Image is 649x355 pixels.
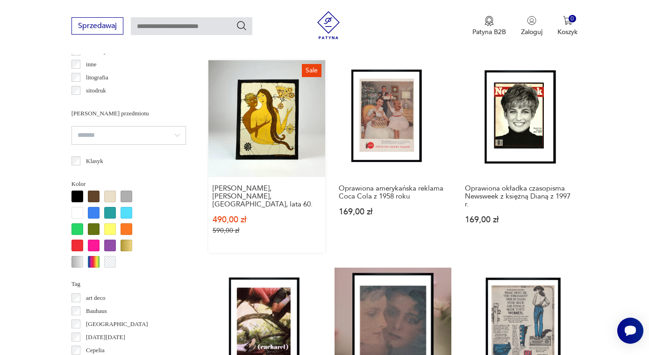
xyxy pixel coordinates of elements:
iframe: Smartsupp widget button [617,318,643,344]
p: [DATE][DATE] [86,332,125,342]
h3: [PERSON_NAME], [PERSON_NAME], [GEOGRAPHIC_DATA], lata 60. [213,185,321,208]
button: 0Koszyk [557,16,578,36]
p: [PERSON_NAME] przedmiotu [71,108,186,119]
p: inne [86,59,96,70]
p: 169,00 zł [339,208,447,216]
img: Patyna - sklep z meblami i dekoracjami vintage [314,11,342,39]
button: Szukaj [236,20,247,31]
p: Koszyk [557,28,578,36]
p: litografia [86,72,108,83]
button: Zaloguj [521,16,542,36]
img: Ikonka użytkownika [527,16,536,25]
h3: Oprawiona okładka czasopisma Newsweek z księżną Dianą z 1997 r. [465,185,573,208]
button: Patyna B2B [472,16,506,36]
img: Ikona medalu [485,16,494,26]
a: Oprawiona okładka czasopisma Newsweek z księżną Dianą z 1997 r.Oprawiona okładka czasopisma Newsw... [461,60,578,253]
a: Oprawiona amerykańska reklama Coca Cola z 1958 rokuOprawiona amerykańska reklama Coca Cola z 1958... [335,60,451,253]
p: Bauhaus [86,306,107,316]
a: Sprzedawaj [71,23,123,30]
p: 590,00 zł [213,227,321,234]
a: SaleBatik, Eric Suriyasena, Sri Lanka, lata 60.[PERSON_NAME], [PERSON_NAME], [GEOGRAPHIC_DATA], l... [208,60,325,253]
p: Klasyk [86,156,103,166]
p: [GEOGRAPHIC_DATA] [86,319,148,329]
button: Sprzedawaj [71,17,123,35]
p: Zaloguj [521,28,542,36]
img: Ikona koszyka [563,16,572,25]
p: sitodruk [86,85,106,96]
p: 169,00 zł [465,216,573,224]
a: Ikona medaluPatyna B2B [472,16,506,36]
div: 0 [569,15,577,23]
p: Kolor [71,179,186,189]
p: Patyna B2B [472,28,506,36]
p: art deco [86,293,106,303]
p: Tag [71,279,186,289]
h3: Oprawiona amerykańska reklama Coca Cola z 1958 roku [339,185,447,200]
p: 490,00 zł [213,216,321,224]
